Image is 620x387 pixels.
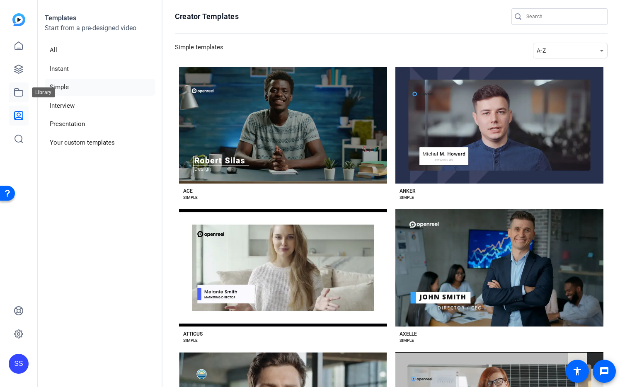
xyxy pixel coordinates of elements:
div: ANKER [400,188,416,194]
li: Instant [45,60,155,77]
mat-icon: accessibility [572,366,582,376]
div: ACE [183,188,193,194]
div: SIMPLE [183,337,198,344]
button: Template image [395,209,603,326]
li: Simple [45,79,155,96]
span: A-Z [537,47,546,54]
div: SIMPLE [400,337,414,344]
li: All [45,42,155,59]
button: Template image [179,67,387,184]
div: SS [9,354,29,374]
input: Search [526,12,601,22]
li: Your custom templates [45,134,155,151]
strong: Templates [45,14,76,22]
div: SIMPLE [400,194,414,201]
h3: Simple templates [175,43,223,58]
div: Library [32,87,55,97]
div: SIMPLE [183,194,198,201]
button: Template image [179,209,387,326]
li: Interview [45,97,155,114]
mat-icon: message [599,366,609,376]
p: Start from a pre-designed video [45,23,155,40]
div: ATTICUS [183,331,203,337]
li: Presentation [45,116,155,133]
div: AXELLE [400,331,417,337]
button: Template image [395,67,603,184]
img: blue-gradient.svg [12,13,25,26]
h1: Creator Templates [175,12,239,22]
